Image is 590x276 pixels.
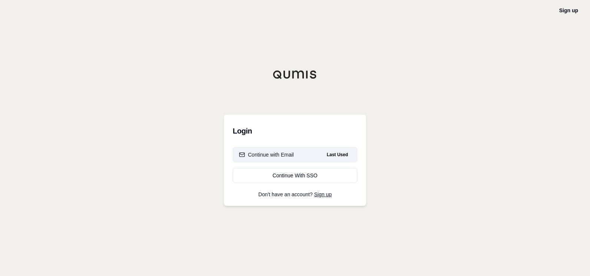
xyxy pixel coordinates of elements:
[233,147,357,162] button: Continue with EmailLast Used
[559,7,578,13] a: Sign up
[239,172,351,179] div: Continue With SSO
[273,70,317,79] img: Qumis
[324,150,351,159] span: Last Used
[314,191,332,197] a: Sign up
[239,151,294,158] div: Continue with Email
[233,168,357,183] a: Continue With SSO
[233,192,357,197] p: Don't have an account?
[233,124,357,138] h3: Login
